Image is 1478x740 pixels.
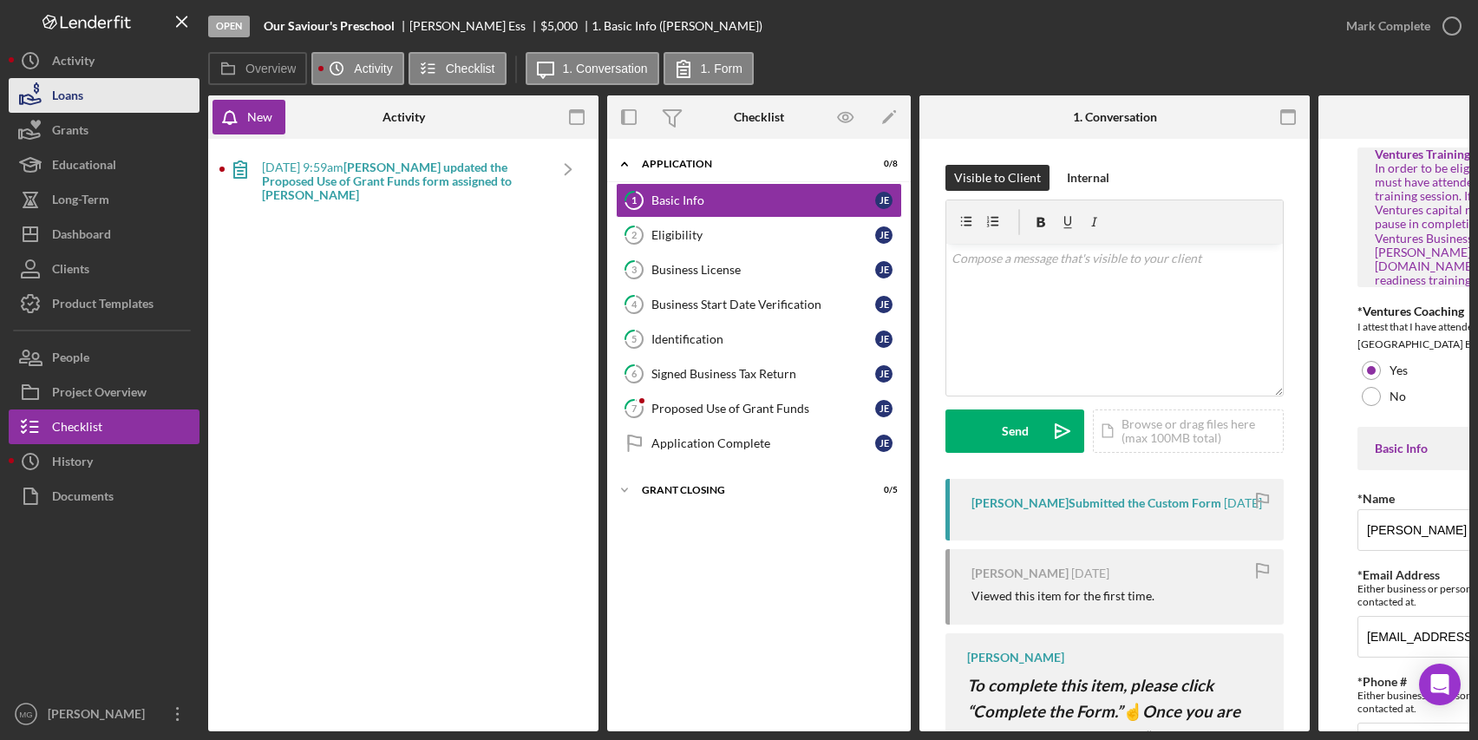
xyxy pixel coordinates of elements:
[383,110,425,124] div: Activity
[651,228,875,242] div: Eligibility
[9,375,199,409] a: Project Overview
[9,182,199,217] button: Long-Term
[52,252,89,291] div: Clients
[52,479,114,518] div: Documents
[592,19,762,33] div: 1. Basic Info ([PERSON_NAME])
[651,402,875,416] div: Proposed Use of Grant Funds
[616,322,902,357] a: 5IdentificationJE
[1058,165,1118,191] button: Internal
[664,52,754,85] button: 1. Form
[701,62,742,75] label: 1. Form
[9,479,199,514] button: Documents
[52,286,154,325] div: Product Templates
[616,426,902,461] a: Application CompleteJE
[1346,9,1430,43] div: Mark Complete
[52,409,102,449] div: Checklist
[208,52,307,85] button: Overview
[311,52,403,85] button: Activity
[1357,491,1395,506] label: *Name
[1390,390,1406,403] label: No
[875,192,893,209] div: J E
[651,263,875,277] div: Business License
[409,52,507,85] button: Checklist
[642,159,854,169] div: Application
[875,435,893,452] div: J E
[9,444,199,479] button: History
[52,113,88,152] div: Grants
[9,340,199,375] a: People
[52,43,95,82] div: Activity
[264,19,395,33] b: Our Saviour's Preschool
[616,287,902,322] a: 4Business Start Date VerificationJE
[945,409,1084,453] button: Send
[563,62,648,75] label: 1. Conversation
[967,676,1213,721] span: To complete this item, please click “Complete the Form.”
[1002,409,1029,453] div: Send
[651,193,875,207] div: Basic Info
[52,340,89,379] div: People
[1329,9,1469,43] button: Mark Complete
[945,165,1050,191] button: Visible to Client
[43,697,156,736] div: [PERSON_NAME]
[971,589,1154,603] div: Viewed this item for the first time.
[409,19,540,33] div: [PERSON_NAME] Ess
[9,78,199,113] button: Loans
[245,62,296,75] label: Overview
[9,43,199,78] button: Activity
[954,165,1041,191] div: Visible to Client
[1122,702,1142,721] span: ☝
[247,100,272,134] div: New
[9,409,199,444] button: Checklist
[875,365,893,383] div: J E
[354,62,392,75] label: Activity
[1357,567,1440,582] label: *Email Address
[213,100,285,134] button: New
[262,160,512,202] b: [PERSON_NAME] updated the Proposed Use of Grant Funds form assigned to [PERSON_NAME]
[616,183,902,218] a: 1Basic InfoJE
[616,391,902,426] a: 7Proposed Use of Grant FundsJE
[219,147,590,215] a: [DATE] 9:59am[PERSON_NAME] updated the Proposed Use of Grant Funds form assigned to [PERSON_NAME]
[875,226,893,244] div: J E
[52,147,116,187] div: Educational
[867,485,898,495] div: 0 / 5
[616,252,902,287] a: 3Business LicenseJE
[540,18,578,33] span: $5,000
[52,217,111,256] div: Dashboard
[9,217,199,252] button: Dashboard
[446,62,495,75] label: Checklist
[1071,566,1109,580] time: 2024-04-17 01:21
[734,110,784,124] div: Checklist
[9,147,199,182] button: Educational
[631,333,637,344] tspan: 5
[1390,363,1408,377] label: Yes
[52,78,83,117] div: Loans
[616,357,902,391] a: 6Signed Business Tax ReturnJE
[1073,110,1157,124] div: 1. Conversation
[967,651,1064,665] div: [PERSON_NAME]
[1067,165,1109,191] div: Internal
[19,710,32,719] text: MG
[1224,496,1262,510] time: 2024-04-17 01:24
[631,229,637,240] tspan: 2
[52,182,109,221] div: Long-Term
[1357,674,1407,689] label: *Phone #
[526,52,659,85] button: 1. Conversation
[875,296,893,313] div: J E
[651,298,875,311] div: Business Start Date Verification
[9,286,199,321] button: Product Templates
[631,194,637,206] tspan: 1
[1419,664,1461,705] div: Open Intercom Messenger
[9,252,199,286] button: Clients
[631,264,637,275] tspan: 3
[651,436,875,450] div: Application Complete
[867,159,898,169] div: 0 / 8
